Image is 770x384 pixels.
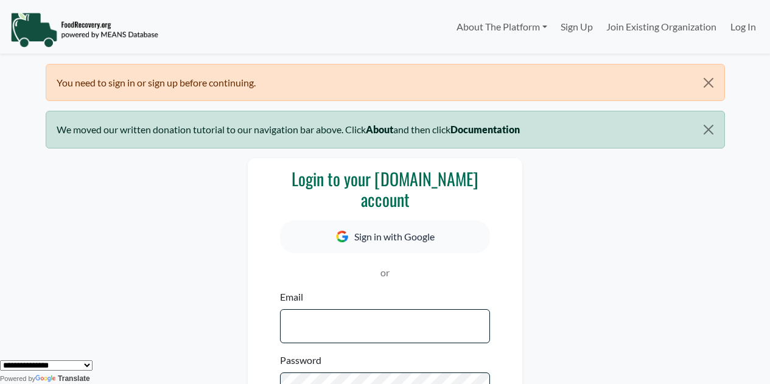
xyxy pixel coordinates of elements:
[693,111,724,148] button: Close
[35,374,90,383] a: Translate
[554,15,600,39] a: Sign Up
[336,231,348,242] img: Google Icon
[450,124,520,135] b: Documentation
[46,111,725,148] div: We moved our written donation tutorial to our navigation bar above. Click and then click
[280,265,490,280] p: or
[724,15,763,39] a: Log In
[35,375,58,383] img: Google Translate
[46,64,725,101] div: You need to sign in or sign up before continuing.
[693,65,724,101] button: Close
[280,290,303,304] label: Email
[280,220,490,253] button: Sign in with Google
[10,12,158,48] img: NavigationLogo_FoodRecovery-91c16205cd0af1ed486a0f1a7774a6544ea792ac00100771e7dd3ec7c0e58e41.png
[366,124,393,135] b: About
[280,169,490,209] h3: Login to your [DOMAIN_NAME] account
[600,15,723,39] a: Join Existing Organization
[449,15,553,39] a: About The Platform
[280,353,321,368] label: Password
